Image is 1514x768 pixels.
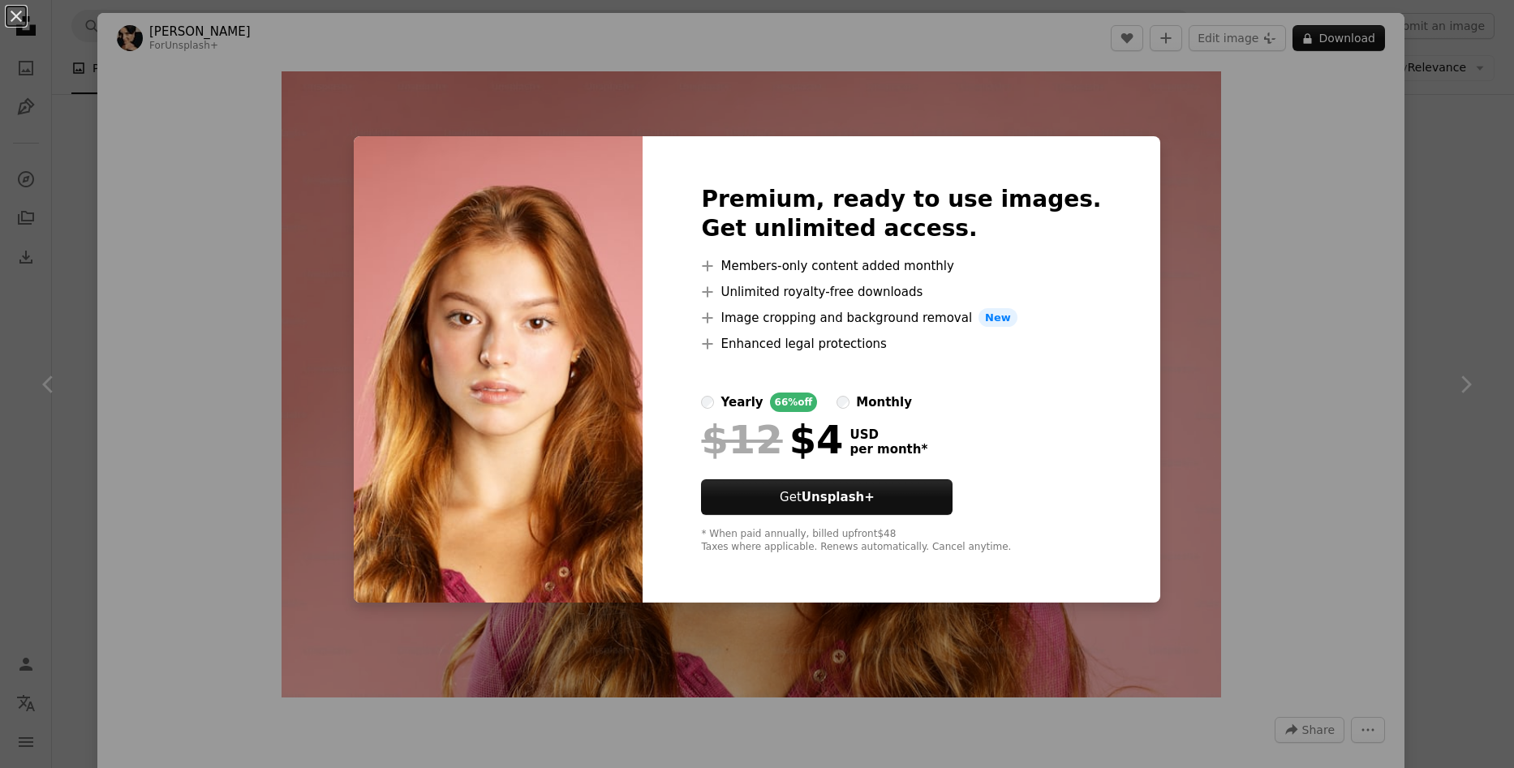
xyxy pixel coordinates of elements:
[720,393,763,412] div: yearly
[701,479,953,515] button: GetUnsplash+
[701,334,1101,354] li: Enhanced legal protections
[701,396,714,409] input: yearly66%off
[701,185,1101,243] h2: Premium, ready to use images. Get unlimited access.
[837,396,849,409] input: monthly
[701,256,1101,276] li: Members-only content added monthly
[701,418,843,461] div: $4
[701,528,1101,554] div: * When paid annually, billed upfront $48 Taxes where applicable. Renews automatically. Cancel any...
[849,427,927,442] span: USD
[979,308,1017,328] span: New
[701,282,1101,302] li: Unlimited royalty-free downloads
[701,418,782,461] span: $12
[802,490,875,504] strong: Unsplash+
[849,442,927,457] span: per month *
[770,393,818,412] div: 66% off
[701,308,1101,328] li: Image cropping and background removal
[354,136,643,603] img: premium_photo-1691784781482-9af9bce05096
[856,393,912,412] div: monthly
